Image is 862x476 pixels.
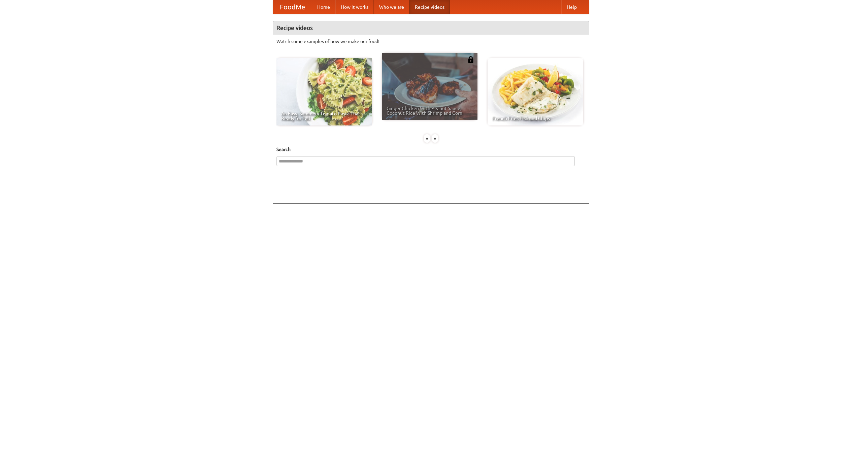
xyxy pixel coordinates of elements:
[432,134,438,143] div: »
[424,134,430,143] div: «
[281,111,367,121] span: An Easy, Summery Tomato Pasta That's Ready for Fall
[335,0,374,14] a: How it works
[488,58,583,125] a: French Fries Fish and Chips
[276,146,586,153] h5: Search
[276,38,586,45] p: Watch some examples of how we make our food!
[273,0,312,14] a: FoodMe
[467,56,474,63] img: 483408.png
[276,58,372,125] a: An Easy, Summery Tomato Pasta That's Ready for Fall
[312,0,335,14] a: Home
[374,0,409,14] a: Who we are
[273,21,589,35] h4: Recipe videos
[409,0,450,14] a: Recipe videos
[561,0,582,14] a: Help
[492,116,578,121] span: French Fries Fish and Chips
